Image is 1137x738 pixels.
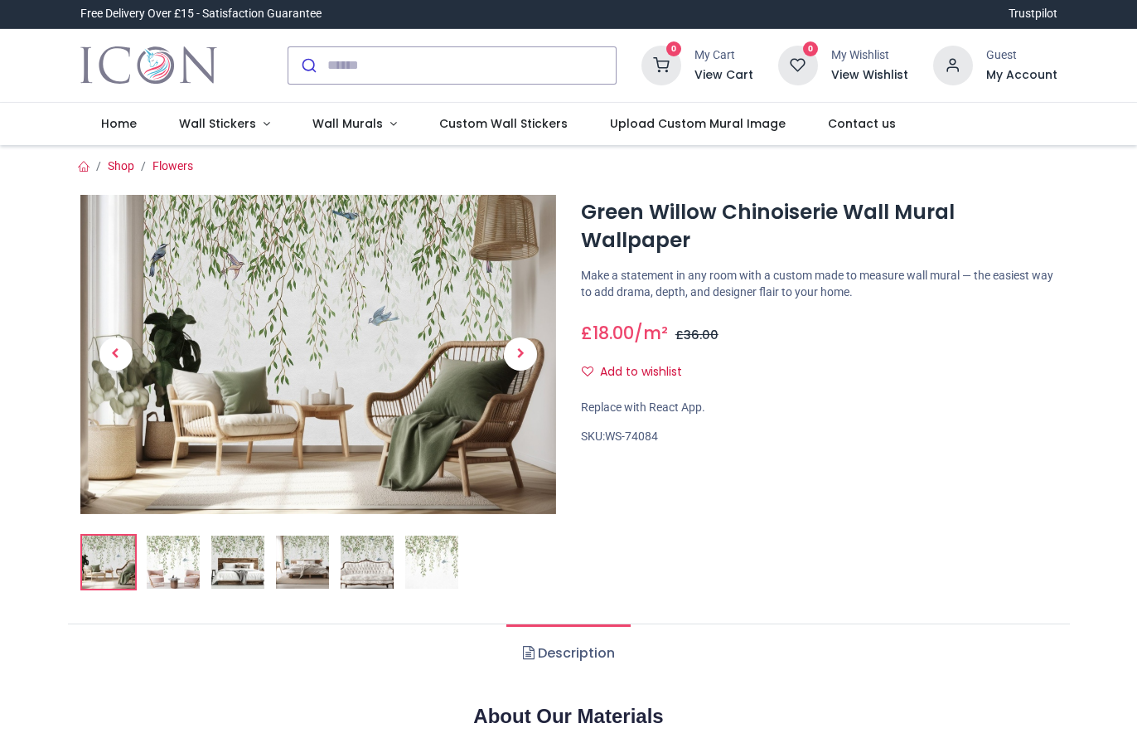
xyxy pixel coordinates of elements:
div: My Cart [694,47,753,64]
a: My Account [986,67,1057,84]
sup: 0 [666,41,682,57]
span: Contact us [828,115,896,132]
h2: About Our Materials [80,702,1057,731]
img: WS-74084-04 [276,536,329,589]
span: Previous [99,337,133,371]
sup: 0 [803,41,819,57]
a: Logo of Icon Wall Stickers [80,42,217,89]
i: Add to wishlist [582,366,593,377]
span: 36.00 [684,327,718,343]
span: Home [101,115,137,132]
img: WS-74084-05 [341,536,394,589]
a: 0 [778,57,818,70]
a: View Cart [694,67,753,84]
span: /m² [634,321,668,345]
button: Submit [288,47,327,84]
span: £ [581,321,634,345]
div: Replace with React App. [581,400,1057,416]
h1: Green Willow Chinoiserie Wall Mural Wallpaper [581,198,1057,255]
a: Trustpilot [1009,6,1057,22]
a: Wall Stickers [158,103,292,146]
a: Next [485,243,556,466]
div: My Wishlist [831,47,908,64]
img: Icon Wall Stickers [80,42,217,89]
div: SKU: [581,429,1057,445]
span: Wall Murals [312,115,383,132]
span: Next [504,337,537,371]
img: WS-74084-02 [147,536,200,589]
img: WS-74084-03 [211,536,264,589]
img: WS-74084-06 [405,536,458,589]
span: WS-74084 [605,430,658,443]
a: Shop [108,159,134,172]
a: Description [506,624,630,682]
a: Flowers [152,159,193,172]
span: £ [675,327,718,343]
img: Green Willow Chinoiserie Wall Mural Wallpaper [80,195,557,514]
a: View Wishlist [831,67,908,84]
a: Previous [80,243,152,466]
a: Wall Murals [291,103,418,146]
img: Green Willow Chinoiserie Wall Mural Wallpaper [82,536,135,589]
span: Custom Wall Stickers [439,115,568,132]
button: Add to wishlistAdd to wishlist [581,358,696,386]
span: Wall Stickers [179,115,256,132]
span: 18.00 [593,321,634,345]
p: Make a statement in any room with a custom made to measure wall mural — the easiest way to add dr... [581,268,1057,300]
div: Guest [986,47,1057,64]
a: 0 [641,57,681,70]
div: Free Delivery Over £15 - Satisfaction Guarantee [80,6,322,22]
span: Upload Custom Mural Image [610,115,786,132]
